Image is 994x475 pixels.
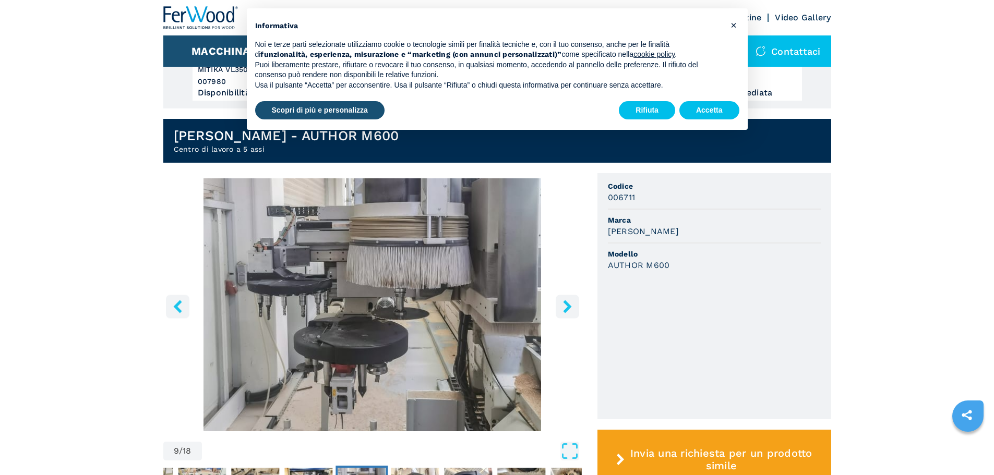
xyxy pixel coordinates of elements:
h2: Centro di lavoro a 5 assi [174,144,399,154]
a: sharethis [954,402,980,428]
button: Chiudi questa informativa [726,17,742,33]
button: Accetta [679,101,739,120]
div: Go to Slide 9 [163,178,582,431]
h3: 006711 [608,191,636,203]
span: 18 [183,447,191,455]
span: / [179,447,183,455]
button: Open Fullscreen [205,442,579,460]
img: Ferwood [163,6,238,29]
span: Marca [608,215,821,225]
div: Contattaci [745,35,831,67]
iframe: Chat [950,428,986,467]
button: right-button [556,295,579,318]
p: Puoi liberamente prestare, rifiutare o revocare il tuo consenso, in qualsiasi momento, accedendo ... [255,60,723,80]
h2: Informativa [255,21,723,31]
p: Usa il pulsante “Accetta” per acconsentire. Usa il pulsante “Rifiuta” o chiudi questa informativa... [255,80,723,91]
h1: [PERSON_NAME] - AUTHOR M600 [174,127,399,144]
div: Disponibilità : immediata [198,90,321,95]
span: Codice [608,181,821,191]
button: Rifiuta [619,101,675,120]
span: Invia una richiesta per un prodotto simile [629,447,813,472]
span: 9 [174,447,179,455]
strong: funzionalità, esperienza, misurazione e “marketing (con annunci personalizzati)” [260,50,561,58]
button: Macchinari [191,45,261,57]
img: Centro di lavoro a 5 assi MORBIDELLI AUTHOR M600 [163,178,582,431]
span: Modello [608,249,821,259]
button: Scopri di più e personalizza [255,101,385,120]
h3: [PERSON_NAME] [608,225,679,237]
h3: AUTHOR M600 [608,259,670,271]
a: Video Gallery [775,13,831,22]
button: left-button [166,295,189,318]
a: cookie policy [633,50,675,58]
img: Contattaci [756,46,766,56]
p: Noi e terze parti selezionate utilizziamo cookie o tecnologie simili per finalità tecniche e, con... [255,40,723,60]
span: × [730,19,737,31]
h3: GREDA MITIKA VL3500 007980 [198,52,321,88]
